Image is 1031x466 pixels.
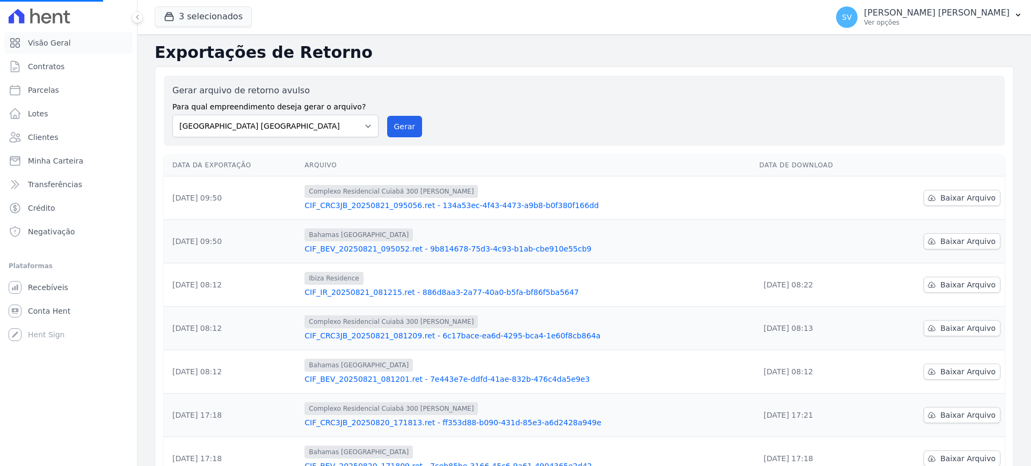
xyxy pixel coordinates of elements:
span: SV [842,13,852,21]
td: [DATE] 09:50 [164,176,300,220]
span: Negativação [28,226,75,237]
span: Baixar Arquivo [940,236,996,247]
a: CIF_BEV_20250821_095052.ret - 9b814678-75d3-4c93-b1ab-cbe910e55cb9 [304,243,751,254]
a: Recebíveis [4,277,133,298]
td: [DATE] 17:21 [755,394,878,437]
td: [DATE] 08:12 [164,263,300,307]
a: Minha Carteira [4,150,133,172]
span: Visão Geral [28,38,71,48]
span: Minha Carteira [28,156,83,166]
button: 3 selecionados [155,6,252,27]
a: Baixar Arquivo [924,320,1000,336]
span: Parcelas [28,85,59,95]
span: Baixar Arquivo [940,323,996,334]
th: Data da Exportação [164,154,300,176]
th: Arquivo [300,154,755,176]
span: Baixar Arquivo [940,279,996,290]
td: [DATE] 17:18 [164,394,300,437]
span: Ibiza Residence [304,272,363,285]
td: [DATE] 08:12 [164,307,300,350]
span: Clientes [28,132,58,143]
span: Complexo Residencial Cuiabá 300 [PERSON_NAME] [304,185,478,198]
a: Clientes [4,127,133,148]
a: Contratos [4,56,133,77]
a: Visão Geral [4,32,133,54]
td: [DATE] 08:22 [755,263,878,307]
a: CIF_IR_20250821_081215.ret - 886d8aa3-2a77-40a0-b5fa-bf86f5ba5647 [304,287,751,298]
a: Transferências [4,174,133,195]
a: CIF_CRC3JB_20250821_081209.ret - 6c17bace-ea6d-4295-bca4-1e60f8cb864a [304,330,751,341]
a: Baixar Arquivo [924,364,1000,380]
span: Complexo Residencial Cuiabá 300 [PERSON_NAME] [304,315,478,328]
a: CIF_CRC3JB_20250820_171813.ret - ff353d88-b090-431d-85e3-a6d2428a949e [304,417,751,428]
div: Plataformas [9,260,128,272]
span: Crédito [28,203,55,213]
td: [DATE] 09:50 [164,220,300,263]
span: Baixar Arquivo [940,193,996,203]
label: Gerar arquivo de retorno avulso [172,84,379,97]
a: Crédito [4,197,133,219]
span: Bahamas [GEOGRAPHIC_DATA] [304,359,413,372]
a: Conta Hent [4,300,133,322]
p: Ver opções [864,18,1010,27]
td: [DATE] 08:13 [755,307,878,350]
span: Lotes [28,108,48,119]
h2: Exportações de Retorno [155,43,1014,62]
label: Para qual empreendimento deseja gerar o arquivo? [172,97,379,113]
a: Negativação [4,221,133,242]
th: Data de Download [755,154,878,176]
a: Parcelas [4,79,133,101]
td: [DATE] 08:12 [755,350,878,394]
span: Conta Hent [28,306,70,316]
td: [DATE] 08:12 [164,350,300,394]
a: CIF_CRC3JB_20250821_095056.ret - 134a53ec-4f43-4473-a9b8-b0f380f166dd [304,200,751,211]
a: Baixar Arquivo [924,277,1000,293]
button: SV [PERSON_NAME] [PERSON_NAME] Ver opções [827,2,1031,32]
a: CIF_BEV_20250821_081201.ret - 7e443e7e-ddfd-41ae-832b-476c4da5e9e3 [304,374,751,384]
span: Baixar Arquivo [940,366,996,377]
span: Complexo Residencial Cuiabá 300 [PERSON_NAME] [304,402,478,415]
a: Baixar Arquivo [924,190,1000,206]
a: Baixar Arquivo [924,407,1000,423]
span: Contratos [28,61,64,72]
a: Baixar Arquivo [924,233,1000,249]
span: Baixar Arquivo [940,453,996,464]
button: Gerar [387,116,423,137]
span: Transferências [28,179,82,190]
span: Bahamas [GEOGRAPHIC_DATA] [304,446,413,458]
span: Bahamas [GEOGRAPHIC_DATA] [304,228,413,241]
a: Lotes [4,103,133,124]
p: [PERSON_NAME] [PERSON_NAME] [864,8,1010,18]
span: Recebíveis [28,282,68,293]
span: Baixar Arquivo [940,410,996,420]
